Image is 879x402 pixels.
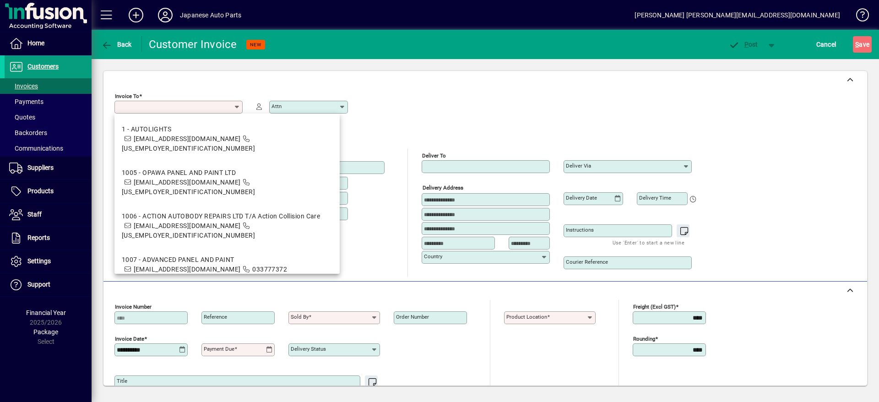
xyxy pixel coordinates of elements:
span: Quotes [9,114,35,121]
mat-label: Deliver via [566,163,591,169]
div: [PERSON_NAME] [PERSON_NAME][EMAIL_ADDRESS][DOMAIN_NAME] [635,8,840,22]
span: NEW [250,42,261,48]
div: 1 - AUTOLIGHTS [122,125,332,134]
a: Backorders [5,125,92,141]
mat-label: Attn [271,103,282,109]
span: [US_EMPLOYER_IDENTIFICATION_NUMBER] [122,145,255,152]
mat-label: Delivery date [566,195,597,201]
mat-hint: Use 'Enter' to start a new line [613,237,684,248]
mat-label: Title [117,378,127,384]
span: Payments [9,98,43,105]
mat-option: 1006 - ACTION AUTOBODY REPAIRS LTD T/A Action Collision Care [114,204,340,248]
span: ave [855,37,869,52]
span: P [744,41,749,48]
a: Communications [5,141,92,156]
a: Invoices [5,78,92,94]
span: Home [27,39,44,47]
mat-label: Invoice number [115,304,152,310]
button: Back [99,36,134,53]
button: Add [121,7,151,23]
mat-label: Freight (excl GST) [633,304,676,310]
div: 1007 - ADVANCED PANEL AND PAINT [122,255,287,265]
app-page-header-button: Back [92,36,142,53]
mat-label: Sold by [291,314,309,320]
mat-option: 1 - AUTOLIGHTS [114,117,340,161]
div: 1006 - ACTION AUTOBODY REPAIRS LTD T/A Action Collision Care [122,212,332,221]
mat-label: Product location [506,314,547,320]
div: Japanese Auto Parts [180,8,241,22]
span: Suppliers [27,164,54,171]
mat-label: Rounding [633,336,655,342]
mat-label: Courier Reference [566,259,608,265]
span: Back [101,41,132,48]
span: S [855,41,859,48]
button: Save [853,36,872,53]
a: Payments [5,94,92,109]
mat-label: Invoice date [115,336,144,342]
span: Staff [27,211,42,218]
mat-label: Delivery status [291,346,326,352]
mat-option: 1005 - OPAWA PANEL AND PAINT LTD [114,161,340,204]
mat-label: Order number [396,314,429,320]
span: [EMAIL_ADDRESS][DOMAIN_NAME] [134,135,241,142]
span: Package [33,328,58,336]
button: Cancel [814,36,839,53]
a: Knowledge Base [849,2,868,32]
mat-label: Payment due [204,346,234,352]
span: Products [27,187,54,195]
span: Communications [9,145,63,152]
a: Settings [5,250,92,273]
mat-label: Deliver To [422,152,446,159]
span: 033777372 [252,266,287,273]
button: Profile [151,7,180,23]
a: Suppliers [5,157,92,179]
mat-label: Reference [204,314,227,320]
mat-label: Invoice To [115,93,139,99]
span: Support [27,281,50,288]
a: Staff [5,203,92,226]
span: ost [728,41,758,48]
a: Quotes [5,109,92,125]
span: Backorders [9,129,47,136]
a: Reports [5,227,92,250]
mat-label: Instructions [566,227,594,233]
span: [EMAIL_ADDRESS][DOMAIN_NAME] [134,266,241,273]
span: Customers [27,63,59,70]
mat-label: Delivery time [639,195,671,201]
span: Cancel [816,37,836,52]
a: Support [5,273,92,296]
span: Financial Year [26,309,66,316]
span: [EMAIL_ADDRESS][DOMAIN_NAME] [134,222,241,229]
span: Invoices [9,82,38,90]
mat-label: Country [424,253,442,260]
div: Customer Invoice [149,37,237,52]
span: [US_EMPLOYER_IDENTIFICATION_NUMBER] [122,232,255,239]
span: Settings [27,257,51,265]
span: [EMAIL_ADDRESS][DOMAIN_NAME] [134,179,241,186]
a: Home [5,32,92,55]
div: 1005 - OPAWA PANEL AND PAINT LTD [122,168,332,178]
span: [US_EMPLOYER_IDENTIFICATION_NUMBER] [122,188,255,196]
a: Products [5,180,92,203]
mat-option: 1007 - ADVANCED PANEL AND PAINT [114,248,340,282]
span: Reports [27,234,50,241]
button: Post [724,36,763,53]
